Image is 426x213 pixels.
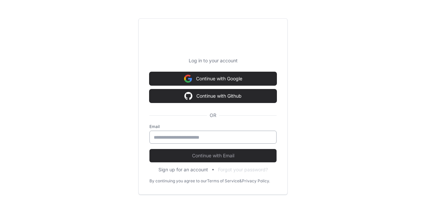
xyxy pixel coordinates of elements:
span: OR [207,112,219,119]
button: Forgot your password? [218,166,268,173]
img: Sign in with google [184,72,192,85]
button: Continue with Email [149,149,277,162]
a: Terms of Service [207,178,239,184]
a: Privacy Policy. [242,178,270,184]
div: & [239,178,242,184]
div: By continuing you agree to our [149,178,207,184]
label: Email [149,124,277,129]
button: Continue with Google [149,72,277,85]
button: Continue with Github [149,89,277,103]
button: Sign up for an account [158,166,208,173]
span: Continue with Email [149,152,277,159]
img: Sign in with google [184,89,192,103]
p: Log in to your account [149,57,277,64]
